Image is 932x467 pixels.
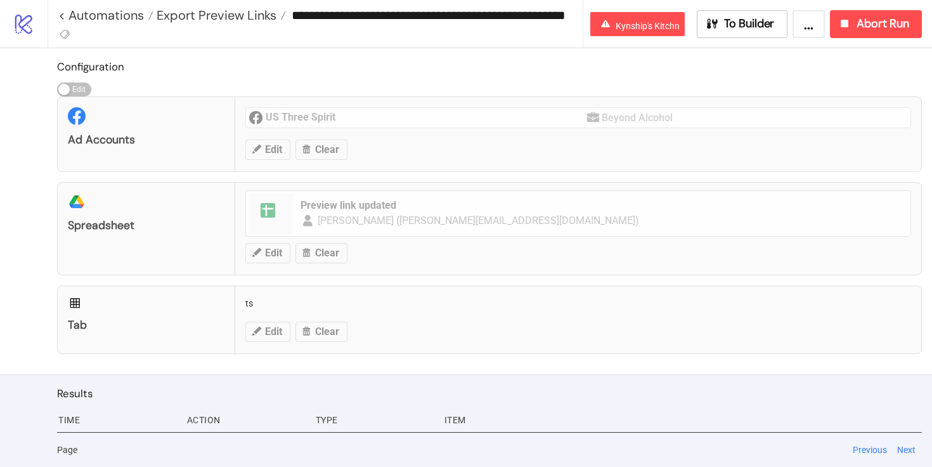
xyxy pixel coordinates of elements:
span: Export Preview Links [153,7,276,23]
div: Type [314,408,434,432]
div: Action [186,408,306,432]
button: Previous [849,443,891,457]
div: Item [443,408,922,432]
button: Next [893,443,919,457]
h2: Results [57,385,922,402]
span: Kynship's Kitchn [616,21,680,31]
span: To Builder [724,16,775,31]
a: < Automations [58,9,153,22]
button: ... [793,10,825,38]
a: Export Preview Links [153,9,286,22]
button: Abort Run [830,10,922,38]
span: Abort Run [857,16,909,31]
button: To Builder [697,10,788,38]
h2: Configuration [57,58,922,75]
div: Time [57,408,177,432]
span: Page [57,443,77,457]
